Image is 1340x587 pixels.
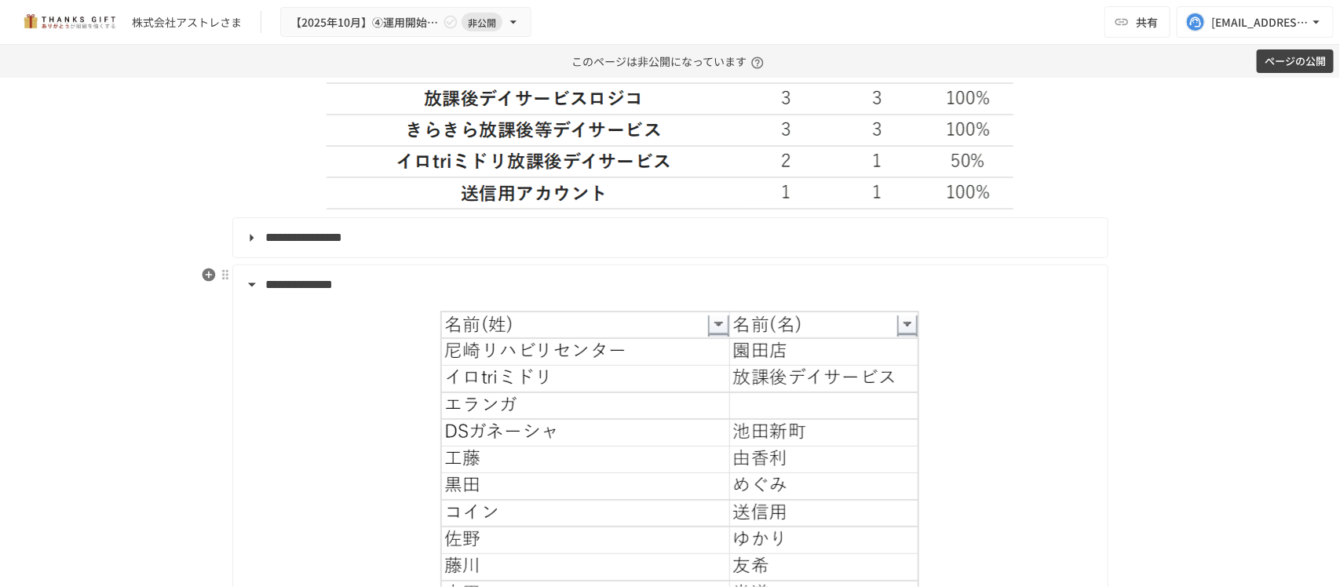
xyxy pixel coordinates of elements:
[462,14,502,31] span: 非公開
[1177,6,1334,38] button: [EMAIL_ADDRESS][DOMAIN_NAME]
[132,14,242,31] div: 株式会社アストレさま
[1136,13,1158,31] span: 共有
[19,9,119,35] img: mMP1OxWUAhQbsRWCurg7vIHe5HqDpP7qZo7fRoNLXQh
[1104,6,1170,38] button: 共有
[280,7,531,38] button: 【2025年10月】④運用開始後1回目 振り返りMTG非公開
[1211,13,1309,32] div: [EMAIL_ADDRESS][DOMAIN_NAME]
[571,45,769,78] p: このページは非公開になっています
[290,13,440,32] span: 【2025年10月】④運用開始後1回目 振り返りMTG
[1257,49,1334,74] button: ページの公開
